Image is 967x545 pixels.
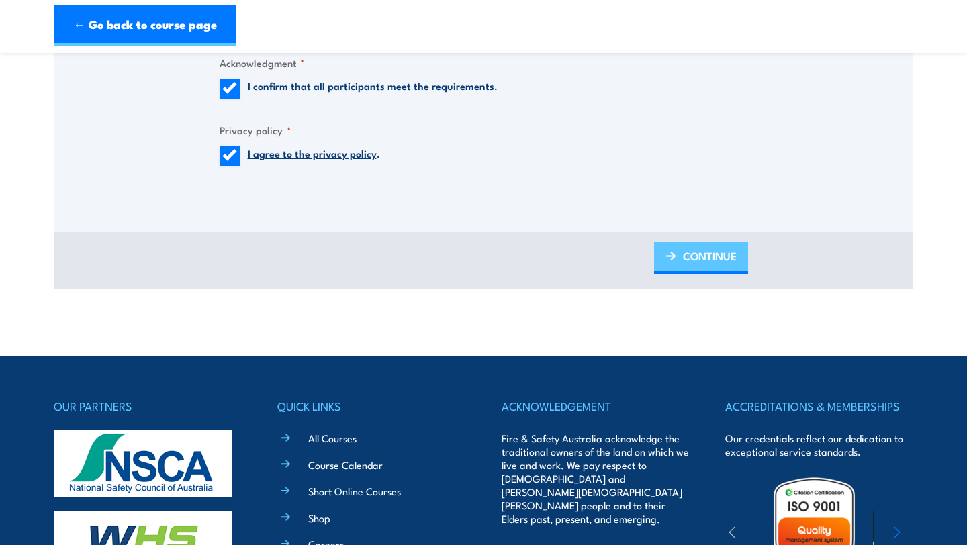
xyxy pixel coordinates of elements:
label: . [248,146,380,166]
legend: Privacy policy [220,122,291,138]
label: I confirm that all participants meet the requirements. [248,79,498,99]
legend: Acknowledgment [220,55,305,70]
a: All Courses [308,431,357,445]
a: CONTINUE [654,242,748,274]
a: Short Online Courses [308,484,401,498]
p: Fire & Safety Australia acknowledge the traditional owners of the land on which we live and work.... [502,432,690,526]
a: Shop [308,511,330,525]
a: ← Go back to course page [54,5,236,46]
span: CONTINUE [683,238,737,274]
a: Course Calendar [308,458,383,472]
p: Our credentials reflect our dedication to exceptional service standards. [725,432,913,458]
h4: OUR PARTNERS [54,397,242,415]
h4: QUICK LINKS [277,397,465,415]
img: nsca-logo-footer [54,430,232,497]
a: I agree to the privacy policy [248,146,377,160]
h4: ACCREDITATIONS & MEMBERSHIPS [725,397,913,415]
h4: ACKNOWLEDGEMENT [502,397,690,415]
